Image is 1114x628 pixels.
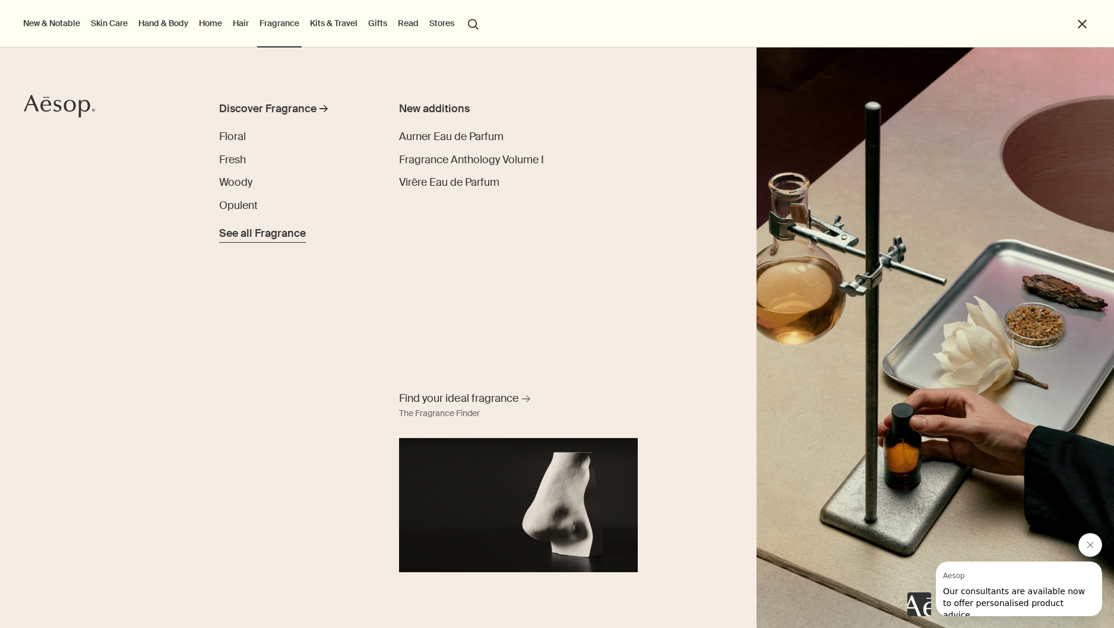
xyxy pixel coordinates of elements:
[219,153,246,167] span: Fresh
[399,391,519,406] span: Find your ideal fragrance
[219,175,252,191] a: Woody
[366,15,390,31] a: Gifts
[463,12,484,34] button: Open search
[399,152,544,168] a: Fragrance Anthology Volume I
[24,94,95,118] svg: Aesop
[936,562,1102,616] iframe: Message from Aesop
[399,175,499,191] a: Virēre Eau de Parfum
[399,129,504,145] a: Aurner Eau de Parfum
[907,533,1102,616] div: Aesop says "Our consultants are available now to offer personalised product advice.". Open messag...
[219,101,317,117] div: Discover Fragrance
[219,152,246,168] a: Fresh
[219,129,246,144] span: Floral
[308,15,360,31] a: Kits & Travel
[907,592,931,616] iframe: no content
[399,175,499,189] span: Virēre Eau de Parfum
[399,153,544,167] span: Fragrance Anthology Volume I
[396,388,640,572] a: Find your ideal fragrance The Fragrance FinderA nose sculpture placed in front of black background
[399,101,578,117] div: New additions
[1078,533,1102,557] iframe: Close message from Aesop
[1075,17,1089,31] button: Close the Menu
[219,221,306,242] a: See all Fragrance
[757,47,1114,628] img: Plaster sculptures of noses resting on stone podiums and a wooden ladder.
[21,15,83,31] button: New & Notable
[399,129,504,144] span: Aurner Eau de Parfum
[197,15,224,31] a: Home
[7,25,149,58] span: Our consultants are available now to offer personalised product advice.
[395,15,421,31] a: Read
[257,15,302,31] a: Fragrance
[219,198,258,214] a: Opulent
[399,407,480,421] div: The Fragrance Finder
[21,91,98,124] a: Aesop
[219,226,306,242] span: See all Fragrance
[136,15,191,31] a: Hand & Body
[230,15,251,31] a: Hair
[219,198,258,212] span: Opulent
[219,101,366,122] a: Discover Fragrance
[427,15,457,31] button: Stores
[219,175,252,189] span: Woody
[219,129,246,145] a: Floral
[88,15,130,31] a: Skin Care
